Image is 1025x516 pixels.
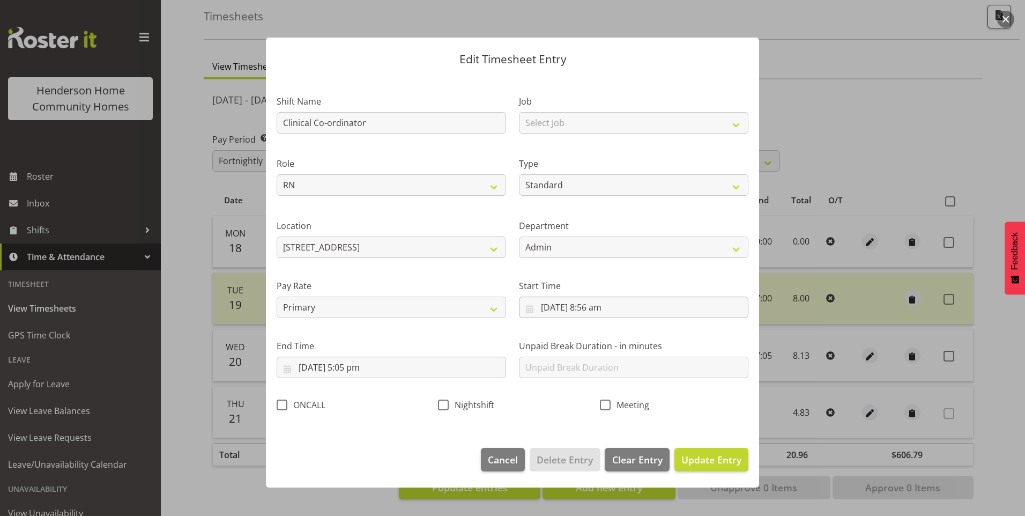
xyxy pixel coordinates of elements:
[674,448,748,471] button: Update Entry
[519,340,748,352] label: Unpaid Break Duration - in minutes
[287,400,325,410] span: ONCALL
[681,453,741,466] span: Update Entry
[1005,222,1025,294] button: Feedback - Show survey
[277,54,748,65] p: Edit Timesheet Entry
[519,219,748,232] label: Department
[519,357,748,378] input: Unpaid Break Duration
[519,95,748,108] label: Job
[519,279,748,292] label: Start Time
[519,297,748,318] input: Click to select...
[605,448,669,471] button: Clear Entry
[537,453,593,467] span: Delete Entry
[481,448,525,471] button: Cancel
[519,157,748,170] label: Type
[612,453,663,467] span: Clear Entry
[277,279,506,292] label: Pay Rate
[530,448,600,471] button: Delete Entry
[277,157,506,170] label: Role
[488,453,518,467] span: Cancel
[277,219,506,232] label: Location
[277,357,506,378] input: Click to select...
[449,400,494,410] span: Nightshift
[277,340,506,352] label: End Time
[611,400,649,410] span: Meeting
[1010,232,1020,270] span: Feedback
[277,112,506,134] input: Shift Name
[277,95,506,108] label: Shift Name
